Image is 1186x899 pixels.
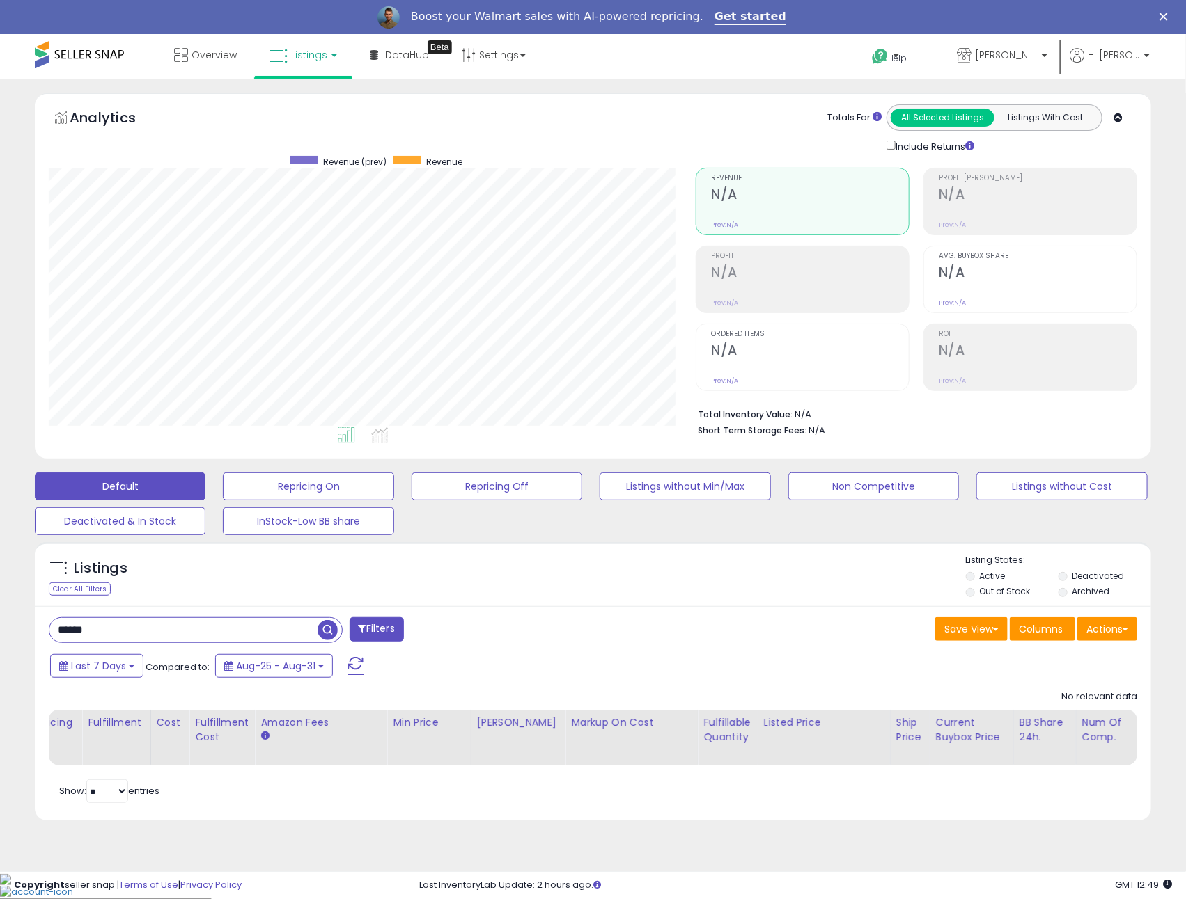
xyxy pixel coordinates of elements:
[359,34,439,76] a: DataHub
[195,715,249,745] div: Fulfillment Cost
[1072,585,1110,597] label: Archived
[71,659,126,673] span: Last 7 Days
[236,659,315,673] span: Aug-25 - Aug-31
[889,52,907,64] span: Help
[88,715,144,730] div: Fulfillment
[74,559,127,578] h5: Listings
[979,585,1030,597] label: Out of Stock
[192,48,237,62] span: Overview
[975,48,1038,62] span: [PERSON_NAME] Hillshire
[711,376,738,385] small: Prev: N/A
[426,156,462,168] span: Revenue
[698,424,806,436] b: Short Term Storage Fees:
[1010,617,1075,641] button: Columns
[1070,48,1150,79] a: Hi [PERSON_NAME]
[350,617,404,642] button: Filters
[715,10,786,25] a: Get started
[939,253,1137,260] span: Avg. Buybox Share
[939,376,966,385] small: Prev: N/A
[939,264,1137,283] h2: N/A
[711,175,909,182] span: Revenue
[891,109,994,127] button: All Selected Listings
[451,34,536,76] a: Settings
[698,405,1127,422] li: N/A
[323,156,387,168] span: Revenue (prev)
[939,331,1137,338] span: ROI
[223,507,393,535] button: InStock-Low BB share
[35,507,205,535] button: Deactivated & In Stock
[936,715,1008,745] div: Current Buybox Price
[966,554,1151,567] p: Listing States:
[223,472,393,500] button: Repricing On
[25,715,76,730] div: Repricing
[1088,48,1140,62] span: Hi [PERSON_NAME]
[935,617,1008,641] button: Save View
[600,472,770,500] button: Listings without Min/Max
[711,221,738,229] small: Prev: N/A
[291,48,327,62] span: Listings
[70,108,163,131] h5: Analytics
[976,472,1147,500] button: Listings without Cost
[703,715,751,745] div: Fulfillable Quantity
[164,34,247,76] a: Overview
[788,472,959,500] button: Non Competitive
[571,715,692,730] div: Markup on Cost
[50,654,143,678] button: Last 7 Days
[385,48,429,62] span: DataHub
[871,48,889,65] i: Get Help
[260,715,381,730] div: Amazon Fees
[565,710,698,765] th: The percentage added to the cost of goods (COGS) that forms the calculator for Min & Max prices.
[1019,622,1063,636] span: Columns
[698,408,793,420] b: Total Inventory Value:
[1160,13,1173,21] div: Close
[35,472,205,500] button: Default
[946,34,1058,79] a: [PERSON_NAME] Hillshire
[979,570,1005,582] label: Active
[476,715,559,730] div: [PERSON_NAME]
[1082,715,1133,745] div: Num of Comp.
[412,472,582,500] button: Repricing Off
[377,6,400,29] img: Profile image for Adrian
[939,221,966,229] small: Prev: N/A
[215,654,333,678] button: Aug-25 - Aug-31
[809,424,825,437] span: N/A
[711,264,909,283] h2: N/A
[1061,690,1137,703] div: No relevant data
[1077,617,1137,641] button: Actions
[764,715,884,730] div: Listed Price
[259,34,348,76] a: Listings
[861,38,935,79] a: Help
[711,331,909,338] span: Ordered Items
[711,253,909,260] span: Profit
[939,175,1137,182] span: Profit [PERSON_NAME]
[393,715,465,730] div: Min Price
[711,299,738,307] small: Prev: N/A
[896,715,924,745] div: Ship Price
[711,342,909,361] h2: N/A
[146,660,210,674] span: Compared to:
[827,111,882,125] div: Totals For
[939,299,966,307] small: Prev: N/A
[428,40,452,54] div: Tooltip anchor
[1020,715,1070,745] div: BB Share 24h.
[939,186,1137,205] h2: N/A
[59,784,159,797] span: Show: entries
[994,109,1098,127] button: Listings With Cost
[711,186,909,205] h2: N/A
[49,582,111,596] div: Clear All Filters
[939,342,1137,361] h2: N/A
[411,10,703,24] div: Boost your Walmart sales with AI-powered repricing.
[260,730,269,742] small: Amazon Fees.
[1072,570,1125,582] label: Deactivated
[157,715,184,730] div: Cost
[876,138,991,154] div: Include Returns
